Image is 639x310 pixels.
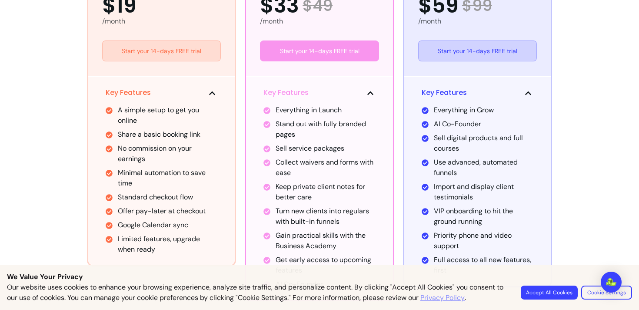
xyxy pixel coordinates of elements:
li: Google Calendar sync [118,220,218,230]
a: Start your 14-days FREE trial [102,40,221,61]
p: We Value Your Privacy [7,272,632,282]
li: Import and display client testimonials [434,182,534,202]
li: VIP onboarding to hit the ground running [434,206,534,227]
li: Standard checkout flow [118,192,218,202]
li: Turn new clients into regulars with built-in funnels [276,206,376,227]
li: A simple setup to get you online [118,105,218,126]
li: AI Co-Founder [434,119,534,129]
span: Key Features [263,88,309,98]
span: Key Features [422,88,467,98]
button: Cookie Settings [581,286,632,300]
li: Get early access to upcoming features [276,255,376,276]
div: Open Intercom Messenger [601,272,622,293]
li: Offer pay-later at checkout [118,206,218,216]
button: Accept All Cookies [521,286,578,300]
div: /month [418,16,537,27]
li: Stand out with fully branded pages [276,119,376,140]
li: Everything in Launch [276,105,376,115]
li: No commission on your earnings [118,143,218,164]
a: Start your 14-days FREE trial [418,40,537,61]
li: Sell service packages [276,143,376,154]
li: Share a basic booking link [118,129,218,140]
a: Privacy Policy [420,293,465,303]
button: Key Features [422,88,534,98]
li: Priority phone and video support [434,230,534,251]
li: Gain practical skills with the Business Academy [276,230,376,251]
li: Everything in Grow [434,105,534,115]
button: Key Features [263,88,376,98]
li: Minimal automation to save time [118,168,218,189]
div: /month [102,16,221,27]
p: Our website uses cookies to enhance your browsing experience, analyze site traffic, and personali... [7,282,510,303]
li: Sell digital products and full courses [434,133,534,154]
li: Collect waivers and forms with ease [276,157,376,178]
li: Limited features, upgrade when ready [118,234,218,255]
li: Keep private client notes for better care [276,182,376,202]
li: Full access to all new features, first [434,255,534,276]
button: Key Features [106,88,218,98]
span: Key Features [106,88,151,98]
div: /month [260,16,379,27]
li: Use advanced, automated funnels [434,157,534,178]
a: Start your 14-days FREE trial [260,40,379,61]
